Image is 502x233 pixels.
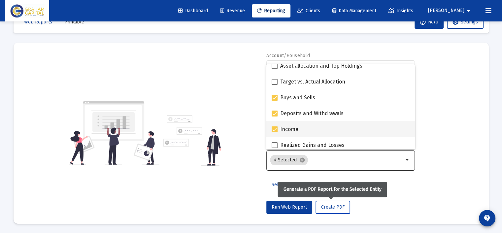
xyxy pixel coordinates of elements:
[266,201,312,214] button: Run Web Report
[420,4,480,17] button: [PERSON_NAME]
[272,182,318,187] span: Select Custom Period
[252,4,290,17] a: Reporting
[330,182,368,187] span: Additional Options
[257,8,285,14] span: Reporting
[464,4,472,17] mat-icon: arrow_drop_down
[332,8,376,14] span: Data Management
[404,156,412,164] mat-icon: arrow_drop_down
[280,78,345,86] span: Target vs. Actual Allocation
[447,16,484,29] button: Settings
[327,4,382,17] a: Data Management
[10,4,44,17] img: Dashboard
[483,214,491,222] mat-icon: contact_support
[280,141,345,149] span: Realized Gains and Losses
[59,16,89,29] button: Printable
[215,4,250,17] a: Revenue
[24,19,52,25] span: Web Reports
[461,19,478,25] span: Settings
[428,8,464,14] span: [PERSON_NAME]
[280,62,362,70] span: Asset allocation and Top Holdings
[420,19,438,25] span: Help
[19,16,57,29] button: Web Reports
[292,4,325,17] a: Clients
[270,153,404,167] mat-chip-list: Selection
[280,94,315,102] span: Buys and Sells
[321,204,345,210] span: Create PDF
[404,63,412,71] mat-icon: arrow_drop_down
[316,201,350,214] button: Create PDF
[280,125,298,133] span: Income
[266,53,310,58] label: Account/Household
[297,8,320,14] span: Clients
[383,4,418,17] a: Insights
[178,8,208,14] span: Dashboard
[270,155,308,165] mat-chip: 4 Selected
[415,16,444,29] button: Help
[64,19,84,25] span: Printable
[272,204,307,210] span: Run Web Report
[173,4,213,17] a: Dashboard
[280,110,344,117] span: Deposits and Withdrawals
[220,8,245,14] span: Revenue
[163,115,221,166] img: reporting-alt
[388,8,413,14] span: Insights
[299,157,305,163] mat-icon: cancel
[69,100,159,166] img: reporting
